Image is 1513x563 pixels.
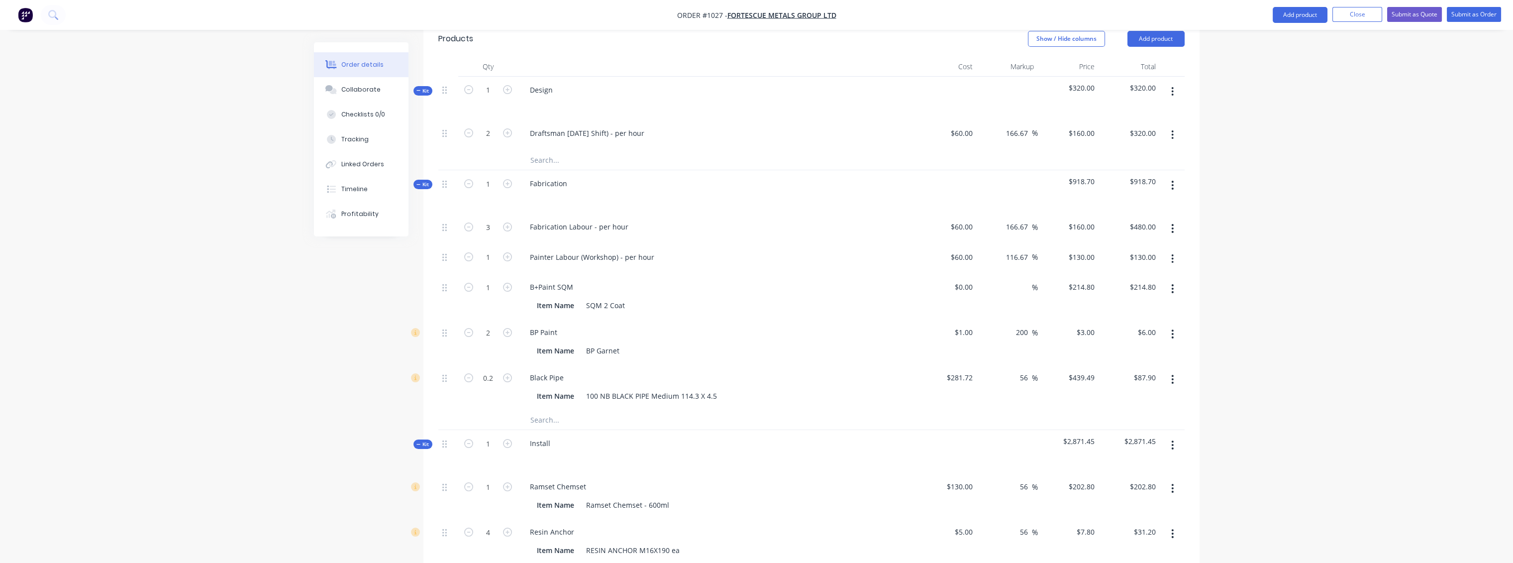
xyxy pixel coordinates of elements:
button: Checklists 0/0 [314,102,408,127]
span: $2,871.45 [1103,436,1156,447]
div: Tracking [341,135,369,144]
div: Painter Labour (Workshop) - per hour [522,250,662,264]
div: Install [522,436,558,450]
span: Order #1027 - [677,10,727,20]
button: Tracking [314,127,408,152]
div: Timeline [341,185,368,194]
div: Products [438,33,473,45]
div: Item Name [533,389,578,403]
button: Submit as Order [1447,7,1501,22]
span: % [1032,251,1038,263]
span: % [1032,481,1038,493]
div: Draftsman [DATE] Shift) - per hour [522,126,652,140]
button: Show / Hide columns [1028,31,1105,47]
div: Item Name [533,343,578,358]
span: % [1032,282,1038,293]
img: Factory [18,7,33,22]
input: Search... [530,150,729,170]
span: Kit [416,181,429,188]
div: Checklists 0/0 [341,110,385,119]
button: Submit as Quote [1387,7,1442,22]
div: Markup [977,57,1038,77]
div: Ramset Chemset [522,479,594,494]
div: Resin Anchor [522,525,582,539]
span: Kit [416,87,429,95]
span: % [1032,327,1038,338]
span: $918.70 [1103,176,1156,187]
a: FORTESCUE METALS GROUP LTD [727,10,836,20]
button: Add product [1127,31,1185,47]
div: Profitability [341,210,379,219]
div: Cost [916,57,977,77]
div: 100 NB BLACK PIPE Medium 114.3 X 4.5 [582,389,721,403]
button: Timeline [314,177,408,202]
button: Collaborate [314,77,408,102]
input: Search... [530,410,729,430]
button: Linked Orders [314,152,408,177]
div: Linked Orders [341,160,384,169]
div: Total [1099,57,1160,77]
button: Order details [314,52,408,77]
div: Order details [341,60,384,69]
div: Item Name [533,543,578,558]
div: BP Garnet [582,343,623,358]
div: Fabrication Labour - per hour [522,220,636,234]
div: Price [1038,57,1099,77]
div: Kit [413,180,432,189]
div: Kit [413,86,432,96]
div: Black Pipe [522,370,572,385]
div: Item Name [533,298,578,313]
span: $320.00 [1042,83,1095,93]
div: Item Name [533,498,578,512]
div: SQM 2 Coat [582,298,629,313]
div: B+Paint SQM [522,280,581,294]
span: % [1032,372,1038,384]
span: % [1032,127,1038,139]
span: Kit [416,441,429,448]
button: Close [1332,7,1382,22]
div: Ramset Chemset - 600ml [582,498,673,512]
span: $918.70 [1042,176,1095,187]
span: % [1032,527,1038,538]
span: $320.00 [1103,83,1156,93]
div: Fabrication [522,176,575,191]
button: Add product [1273,7,1327,23]
div: RESIN ANCHOR M16X190 ea [582,543,684,558]
div: BP Paint [522,325,565,339]
span: $2,871.45 [1042,436,1095,447]
div: Qty [458,57,518,77]
div: Kit [413,440,432,449]
span: % [1032,222,1038,233]
div: Collaborate [341,85,381,94]
button: Profitability [314,202,408,226]
div: Design [522,83,561,97]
